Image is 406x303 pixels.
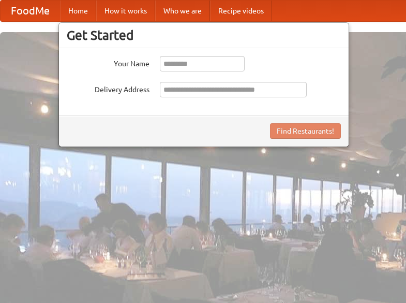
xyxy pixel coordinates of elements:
[210,1,272,21] a: Recipe videos
[1,1,60,21] a: FoodMe
[67,27,341,43] h3: Get Started
[96,1,155,21] a: How it works
[67,82,149,95] label: Delivery Address
[60,1,96,21] a: Home
[155,1,210,21] a: Who we are
[67,56,149,69] label: Your Name
[270,123,341,139] button: Find Restaurants!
